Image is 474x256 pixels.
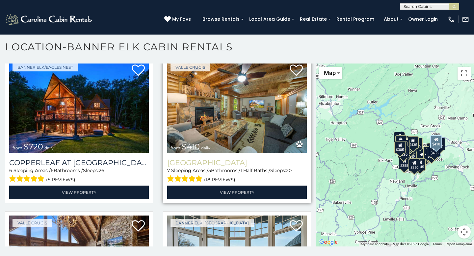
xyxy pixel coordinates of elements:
[423,146,434,159] div: $400
[333,14,378,24] a: Rental Program
[171,145,180,150] span: from
[426,148,437,160] div: $275
[9,158,149,167] h3: Copperleaf at Eagles Nest
[286,167,292,173] span: 20
[406,148,420,161] div: $1,095
[409,159,420,171] div: $350
[408,136,419,149] div: $435
[381,14,402,24] a: About
[9,158,149,167] a: Copperleaf at [GEOGRAPHIC_DATA]
[13,145,22,150] span: from
[416,151,428,163] div: $305
[290,219,303,233] a: Add to favorites
[13,219,52,227] a: Valle Crucis
[5,13,94,26] img: White-1-2.png
[9,167,12,173] span: 6
[290,64,303,78] a: Add to favorites
[433,242,442,246] a: Terms (opens in new tab)
[9,186,149,199] a: View Property
[246,14,294,24] a: Local Area Guide
[430,135,442,148] div: $410
[46,175,75,184] span: (5 reviews)
[393,242,429,246] span: Map data ©2025 Google
[171,63,210,71] a: Valle Crucis
[318,238,339,246] a: Open this area in Google Maps (opens a new window)
[44,145,54,150] span: daily
[9,60,149,153] a: Copperleaf at Eagles Nest from $720 daily
[172,16,191,23] span: My Favs
[167,167,170,173] span: 7
[448,16,455,23] img: phone-regular-white.png
[394,141,406,154] div: $305
[167,186,307,199] a: View Property
[427,143,438,156] div: $400
[9,60,149,153] img: Copperleaf at Eagles Nest
[171,219,254,227] a: Banner Elk, [GEOGRAPHIC_DATA]
[446,242,472,246] a: Report a map error
[201,145,210,150] span: daily
[199,14,243,24] a: Browse Rentals
[399,157,410,169] div: $355
[458,225,471,239] button: Map camera controls
[405,14,441,24] a: Owner Login
[9,167,149,184] div: Sleeping Areas / Bathrooms / Sleeps:
[208,167,211,173] span: 5
[167,158,307,167] h3: Mountainside Lodge
[399,140,410,152] div: $424
[167,158,307,167] a: [GEOGRAPHIC_DATA]
[319,67,342,79] button: Change map style
[132,64,145,78] a: Add to favorites
[167,167,307,184] div: Sleeping Areas / Bathrooms / Sleeps:
[324,69,336,76] span: Map
[402,136,413,148] div: $535
[13,63,78,71] a: Banner Elk/Eagles Nest
[458,67,471,80] button: Toggle fullscreen view
[204,175,235,184] span: (18 reviews)
[318,238,339,246] img: Google
[297,14,330,24] a: Real Estate
[182,142,200,151] span: $410
[167,60,307,153] img: Mountainside Lodge
[240,167,270,173] span: 1 Half Baths /
[24,142,43,151] span: $720
[51,167,54,173] span: 6
[414,158,426,171] div: $345
[99,167,104,173] span: 26
[167,60,307,153] a: Mountainside Lodge from $410 daily
[360,242,389,246] button: Keyboard shortcuts
[164,16,193,23] a: My Favs
[429,144,440,157] div: $485
[408,158,420,171] div: $290
[394,132,405,144] div: $720
[462,16,469,23] img: mail-regular-white.png
[132,219,145,233] a: Add to favorites
[395,135,407,148] div: $290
